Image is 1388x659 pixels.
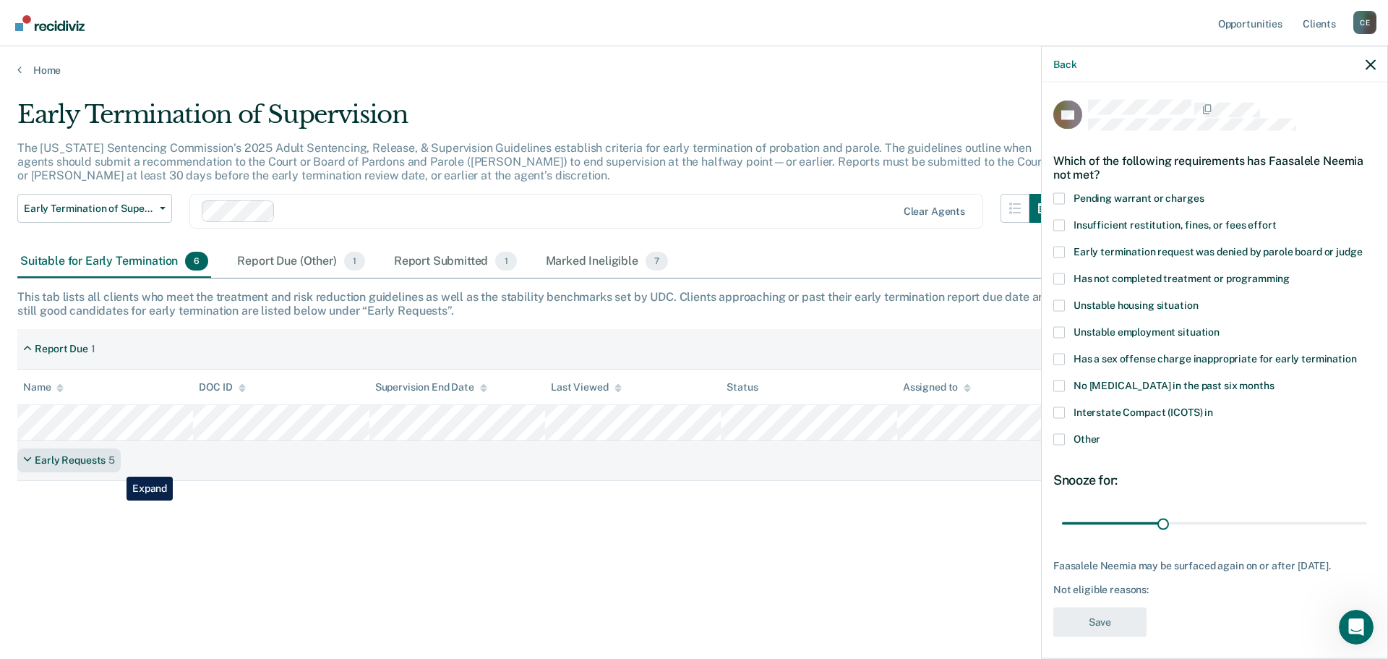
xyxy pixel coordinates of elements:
[1074,406,1213,417] span: Interstate Compact (ICOTS) in
[17,141,1046,182] p: The [US_STATE] Sentencing Commission’s 2025 Adult Sentencing, Release, & Supervision Guidelines e...
[1053,584,1376,596] div: Not eligible reasons:
[145,451,289,509] button: Messages
[1074,433,1100,444] span: Other
[1053,472,1376,488] div: Snooze for:
[91,343,95,355] div: 1
[1074,192,1204,203] span: Pending warrant or charges
[17,100,1058,141] div: Early Termination of Supervision
[234,246,367,278] div: Report Due (Other)
[727,381,758,394] div: Status
[15,15,85,31] img: Recidiviz
[56,488,88,498] span: Home
[1074,379,1274,391] span: No [MEDICAL_DATA] in the past six months
[192,488,242,498] span: Messages
[495,252,516,271] span: 1
[1074,272,1290,284] span: Has not completed treatment or programming
[30,182,241,197] div: Send us a message
[108,454,115,467] div: 5
[391,246,520,278] div: Report Submitted
[1339,610,1374,645] iframe: Intercom live chat
[551,381,621,394] div: Last Viewed
[17,64,1371,77] a: Home
[142,23,171,52] img: Profile image for Rajan
[1053,58,1076,70] button: Back
[1053,559,1376,571] div: Faasalele Neemia may be surfaced again on or after [DATE].
[904,205,965,218] div: Clear agents
[35,343,88,355] div: Report Due
[17,290,1371,318] div: This tab lists all clients who meet the treatment and risk reduction guidelines as well as the st...
[1074,218,1276,230] span: Insufficient restitution, fines, or fees effort
[903,381,971,394] div: Assigned to
[1074,326,1220,337] span: Unstable employment situation
[1074,245,1362,257] span: Early termination request was denied by parole board or judge
[197,23,226,52] img: Profile image for Kim
[1074,352,1357,364] span: Has a sex offense charge inappropriate for early termination
[646,252,668,271] span: 7
[1053,607,1147,637] button: Save
[23,381,64,394] div: Name
[17,246,211,278] div: Suitable for Early Termination
[29,127,260,152] p: How can we help?
[1353,11,1376,34] div: C E
[14,170,275,210] div: Send us a message
[29,27,108,51] img: logo
[375,381,487,394] div: Supervision End Date
[543,246,672,278] div: Marked Ineligible
[344,252,365,271] span: 1
[29,103,260,127] p: Hi Cj 👋
[35,454,106,467] div: Early Requests
[1053,142,1376,192] div: Which of the following requirements has Faasalele Neemia not met?
[185,252,208,271] span: 6
[169,23,198,52] img: Profile image for Naomi
[1353,11,1376,34] button: Profile dropdown button
[1074,299,1198,310] span: Unstable housing situation
[249,23,275,49] div: Close
[24,203,154,215] span: Early Termination of Supervision
[199,381,245,394] div: DOC ID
